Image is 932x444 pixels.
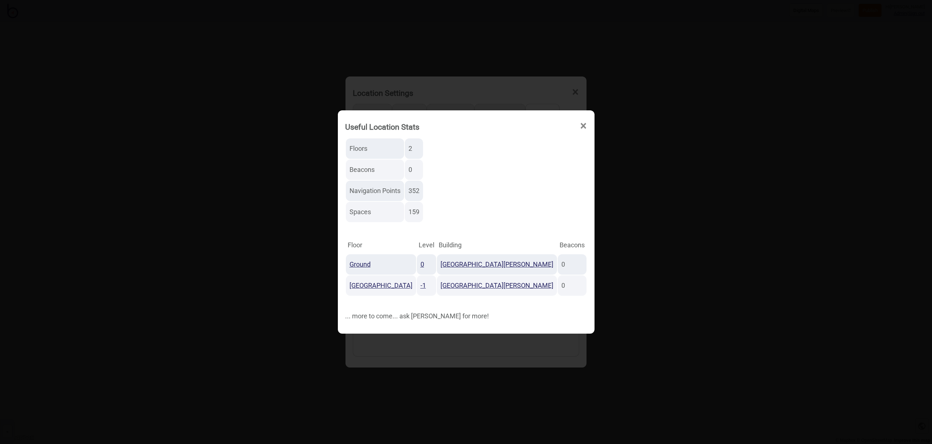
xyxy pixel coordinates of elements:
td: 352 [405,181,423,201]
td: Beacons [346,160,404,180]
td: 0 [405,160,423,180]
td: Floors [346,138,404,159]
a: -1 [420,282,426,289]
td: Spaces [346,202,404,222]
a: Ground [349,260,371,268]
th: Floor [346,237,416,254]
a: [GEOGRAPHIC_DATA] [349,282,412,289]
td: 0 [558,254,587,275]
a: [GEOGRAPHIC_DATA][PERSON_NAME] [441,260,553,268]
span: × [580,114,587,138]
th: Level [417,237,436,254]
div: ... more to come... ask [PERSON_NAME] for more! [345,296,587,323]
td: Navigation Points [346,181,404,201]
div: Useful Location Stats [345,119,419,135]
td: 2 [405,138,423,159]
th: Building [437,237,557,254]
th: Beacons [558,237,587,254]
a: [GEOGRAPHIC_DATA][PERSON_NAME] [441,282,553,289]
td: 0 [558,275,587,296]
td: 159 [405,202,423,222]
a: 0 [420,260,424,268]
